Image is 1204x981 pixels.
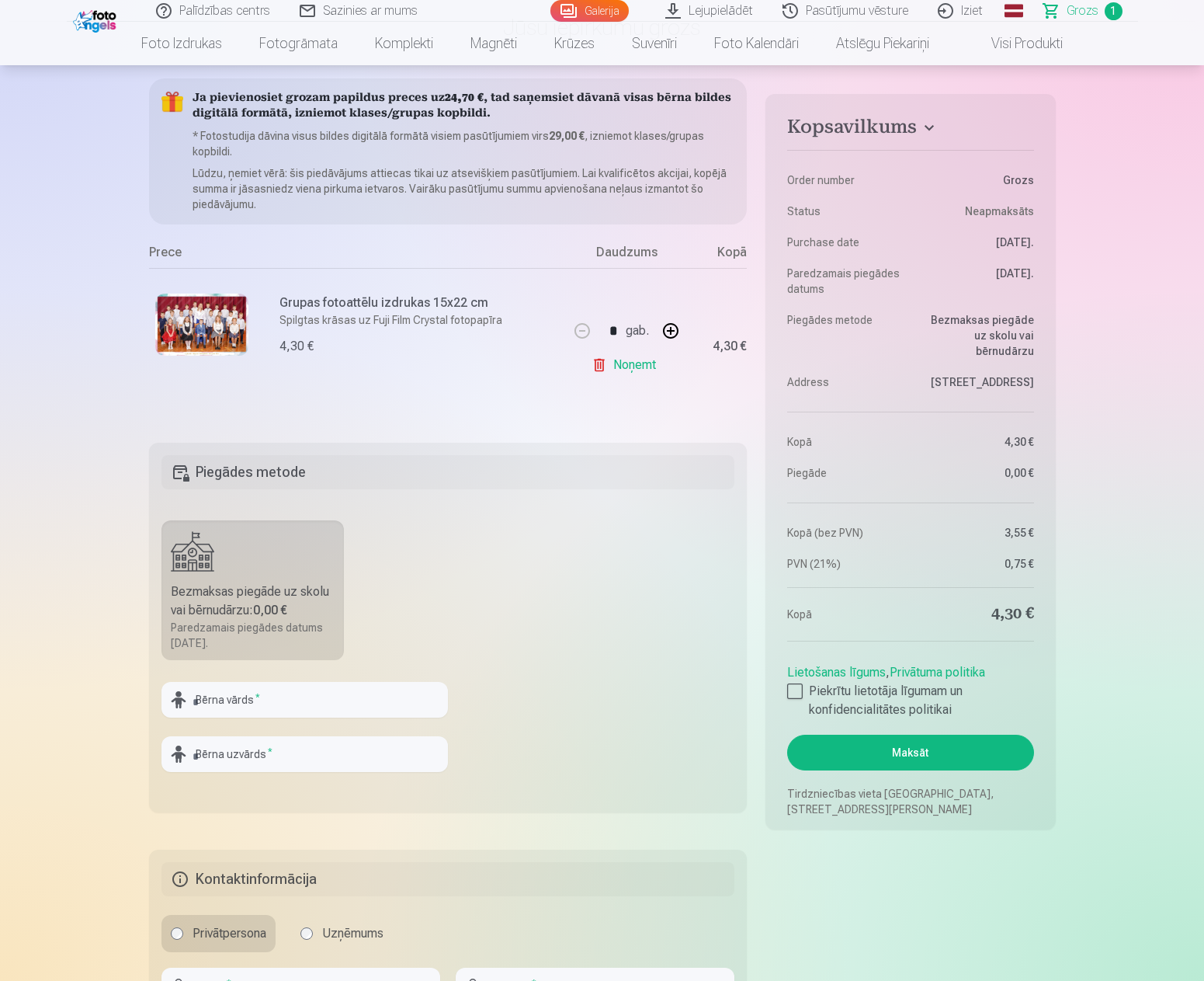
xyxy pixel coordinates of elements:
[685,243,747,268] div: Kopā
[918,374,1034,390] dd: [STREET_ADDRESS]
[253,603,287,617] b: 0,00 €
[1105,2,1122,20] span: 1
[787,682,1033,719] label: Piekrītu lietotāja līgumam un konfidencialitātes politikai
[787,556,903,572] dt: PVN (21%)
[149,243,569,268] div: Prece
[787,604,903,625] dt: Kopā
[948,22,1081,65] a: Visi produkti
[787,204,903,219] dt: Status
[918,312,1034,359] dd: Bezmaksas piegāde uz skolu vai bērnudārzu
[918,172,1034,188] dd: Grozs
[452,22,536,65] a: Magnēti
[713,342,747,351] div: 4,30 €
[787,312,903,359] dt: Piegādes metode
[918,235,1034,250] dd: [DATE].
[356,22,452,65] a: Komplekti
[161,862,735,896] h5: Kontaktinformācija
[787,235,903,250] dt: Purchase date
[787,786,1033,817] p: Tirdzniecības vieta [GEOGRAPHIC_DATA], [STREET_ADDRESS][PERSON_NAME]
[291,915,393,952] label: Uzņēmums
[549,130,585,142] b: 29,00 €
[918,604,1034,625] dd: 4,30 €
[161,915,276,952] label: Privātpersona
[161,455,735,489] h5: Piegādes metode
[787,266,903,297] dt: Paredzamais piegādes datums
[787,657,1033,719] div: ,
[787,434,903,450] dt: Kopā
[918,266,1034,297] dd: [DATE].
[241,22,356,65] a: Fotogrāmata
[787,665,886,680] a: Lietošanas līgums
[536,22,613,65] a: Krūzes
[787,374,903,390] dt: Address
[696,22,817,65] a: Foto kalendāri
[918,525,1034,541] dd: 3,55 €
[1067,2,1098,20] span: Grozs
[171,620,335,651] div: Paredzamais piegādes datums [DATE].
[918,434,1034,450] dd: 4,30 €
[171,583,335,620] div: Bezmaksas piegāde uz skolu vai bērnudārzu :
[817,22,948,65] a: Atslēgu piekariņi
[787,525,903,541] dt: Kopā (bez PVN)
[918,556,1034,572] dd: 0,75 €
[193,165,735,212] p: Lūdzu, ņemiet vērā: šis piedāvājums attiecas tikai uz atsevišķiem pasūtījumiem. Lai kvalificētos ...
[445,92,484,104] b: 24,70 €
[626,312,649,350] div: gab.
[592,350,662,381] a: Noņemt
[279,337,314,356] div: 4,30 €
[279,294,560,312] h6: Grupas fotoattēlu izdrukas 15x22 cm
[193,91,735,122] h5: Ja pievienosiet grozam papildus preces uz , tad saņemsiet dāvanā visas bērna bildes digitālā form...
[300,927,313,940] input: Uzņēmums
[965,204,1034,219] span: Neapmaksāts
[279,312,560,328] p: Spilgtas krāsas uz Fuji Film Crystal fotopapīra
[890,665,985,680] a: Privātuma politika
[613,22,696,65] a: Suvenīri
[787,465,903,481] dt: Piegāde
[787,172,903,188] dt: Order number
[787,116,1033,144] button: Kopsavilkums
[918,465,1034,481] dd: 0,00 €
[73,6,120,33] img: /fa1
[193,128,735,159] p: * Fotostudija dāvina visus bildes digitālā formātā visiem pasūtījumiem virs , izniemot klases/gru...
[123,22,241,65] a: Foto izdrukas
[171,927,183,940] input: Privātpersona
[568,243,685,268] div: Daudzums
[787,735,1033,771] button: Maksāt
